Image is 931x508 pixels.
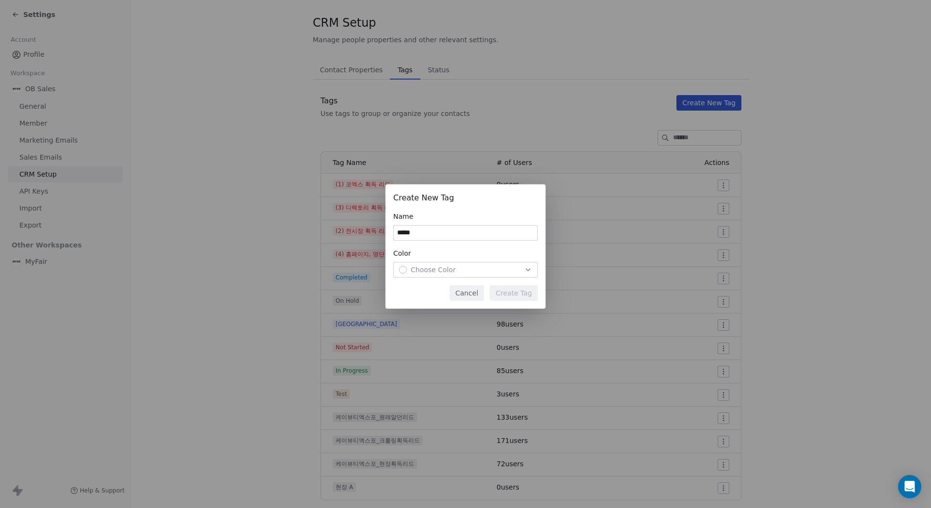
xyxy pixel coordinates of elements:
[411,265,456,275] span: Choose Color
[393,192,538,204] div: Create New Tag
[393,262,538,278] button: Choose Color
[393,248,538,258] div: Color
[449,285,484,301] button: Cancel
[393,212,538,221] div: Name
[490,285,538,301] button: Create Tag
